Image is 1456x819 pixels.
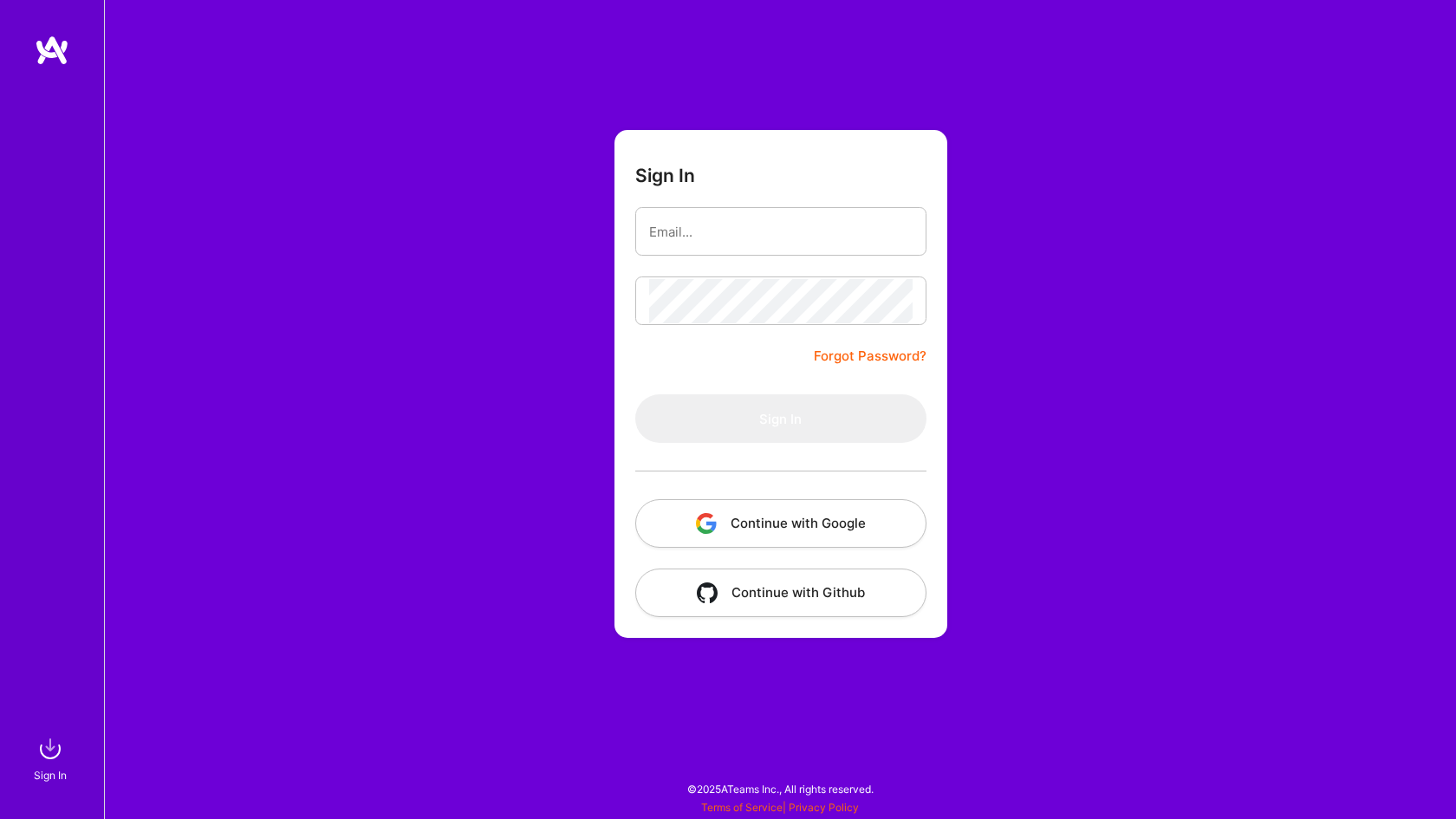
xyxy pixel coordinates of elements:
[33,731,68,766] img: sign in
[34,766,67,784] div: Sign In
[635,165,695,186] h3: Sign In
[701,801,783,814] a: Terms of Service
[814,346,926,367] a: Forgot Password?
[104,767,1456,810] div: © 2025 ATeams Inc., All rights reserved.
[701,801,859,814] span: |
[635,569,926,617] button: Continue with Github
[35,35,69,66] img: logo
[697,582,718,603] img: icon
[649,210,913,254] input: Email...
[789,801,859,814] a: Privacy Policy
[635,499,926,548] button: Continue with Google
[696,513,717,534] img: icon
[635,394,926,443] button: Sign In
[36,731,68,784] a: sign inSign In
